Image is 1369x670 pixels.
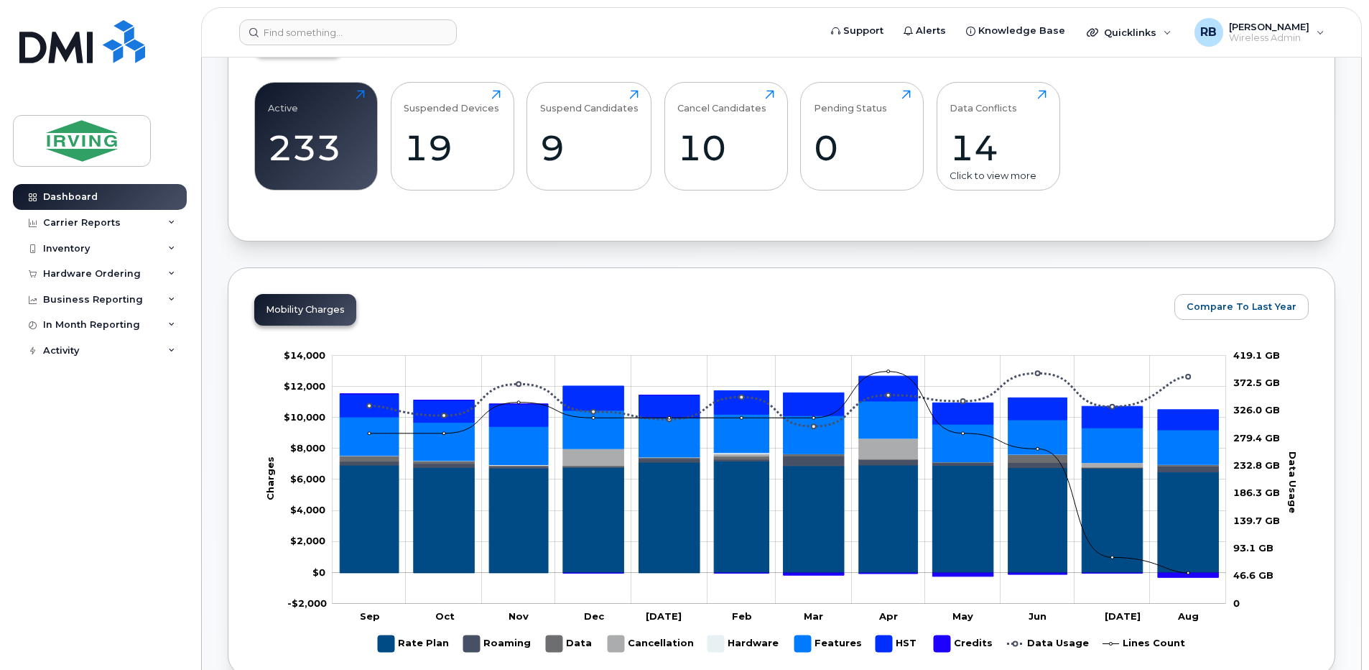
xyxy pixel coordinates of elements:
[290,536,325,547] tspan: $2,000
[340,394,1218,577] g: Credits
[952,610,973,622] tspan: May
[284,411,325,423] tspan: $10,000
[1029,610,1047,622] tspan: Jun
[509,610,529,622] tspan: Nov
[1233,570,1273,582] tspan: 46.6 GB
[1177,610,1199,622] tspan: Aug
[707,630,780,658] g: Hardware
[290,505,325,516] g: $0
[340,454,1218,468] g: Data
[677,90,766,114] div: Cancel Candidates
[264,456,276,500] tspan: Charges
[340,376,1218,430] g: HST
[878,610,898,622] tspan: Apr
[1174,294,1309,320] button: Compare To Last Year
[284,411,325,423] g: $0
[1184,18,1335,47] div: Roberts, Brad
[814,90,887,114] div: Pending Status
[268,90,365,182] a: Active233
[268,127,365,169] div: 233
[284,349,325,361] tspan: $14,000
[268,90,298,114] div: Active
[916,24,946,38] span: Alerts
[794,630,862,658] g: Features
[894,17,956,45] a: Alerts
[814,127,911,169] div: 0
[290,473,325,485] g: $0
[340,462,1218,574] g: Rate Plan
[404,90,501,182] a: Suspended Devices19
[584,610,605,622] tspan: Dec
[1233,459,1280,471] tspan: 232.8 GB
[540,90,639,114] div: Suspend Candidates
[1077,18,1182,47] div: Quicklinks
[284,349,325,361] g: $0
[463,630,532,658] g: Roaming
[1104,27,1156,38] span: Quicklinks
[677,90,774,182] a: Cancel Candidates10
[378,630,449,658] g: Rate Plan
[956,17,1075,45] a: Knowledge Base
[843,24,883,38] span: Support
[360,610,380,622] tspan: Sep
[290,505,325,516] tspan: $4,000
[290,442,325,454] g: $0
[1233,405,1280,416] tspan: 326.0 GB
[934,630,993,658] g: Credits
[1229,21,1309,32] span: [PERSON_NAME]
[340,456,1218,472] g: Roaming
[950,90,1047,182] a: Data Conflicts14Click to view more
[540,127,639,169] div: 9
[404,127,501,169] div: 19
[546,630,593,658] g: Data
[312,566,325,578] tspan: $0
[239,19,457,45] input: Find something...
[1233,377,1280,388] tspan: 372.5 GB
[378,630,1185,658] g: Legend
[1233,349,1280,361] tspan: 419.1 GB
[1229,32,1309,44] span: Wireless Admin
[540,90,639,182] a: Suspend Candidates9
[1233,542,1273,554] tspan: 93.1 GB
[404,90,499,114] div: Suspended Devices
[1187,300,1296,313] span: Compare To Last Year
[1007,630,1089,658] g: Data Usage
[950,127,1047,169] div: 14
[290,536,325,547] g: $0
[284,380,325,392] tspan: $12,000
[876,630,919,658] g: HST
[646,610,682,622] tspan: [DATE]
[950,169,1047,183] div: Click to view more
[608,630,694,658] g: Cancellation
[821,17,894,45] a: Support
[978,24,1065,38] span: Knowledge Base
[1233,487,1280,499] tspan: 186.3 GB
[340,401,1218,464] g: Features
[814,90,911,182] a: Pending Status0
[1103,630,1185,658] g: Lines Count
[284,380,325,392] g: $0
[287,597,327,609] g: $0
[1233,515,1280,526] tspan: 139.7 GB
[677,127,774,169] div: 10
[290,473,325,485] tspan: $6,000
[1287,451,1299,513] tspan: Data Usage
[290,442,325,454] tspan: $8,000
[435,610,455,622] tspan: Oct
[287,597,327,609] tspan: -$2,000
[1233,432,1280,444] tspan: 279.4 GB
[804,610,823,622] tspan: Mar
[1233,597,1240,609] tspan: 0
[1105,610,1141,622] tspan: [DATE]
[950,90,1017,114] div: Data Conflicts
[732,610,752,622] tspan: Feb
[1200,24,1217,41] span: RB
